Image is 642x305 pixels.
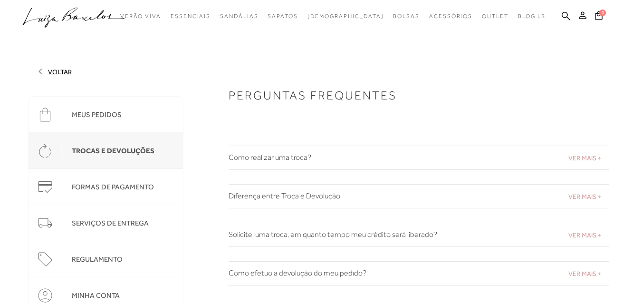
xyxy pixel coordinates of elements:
a: VOLTAR [38,68,72,76]
button: 0 [592,10,605,23]
div: REGULAMENTO [72,255,123,264]
span: Essenciais [171,13,211,20]
span: VER MAIS + [568,193,602,200]
div: SERVIÇOS DE ENTREGA [72,219,149,227]
div: MINHA CONTA [72,291,120,300]
h2: Como realizar uma troca? [229,153,609,162]
a: FORMAS DE PAGAMENTO [29,169,183,205]
div: MEUS PEDIDOS [72,110,122,119]
span: [DEMOGRAPHIC_DATA] [307,13,384,20]
a: noSubCategoriesText [307,8,384,25]
a: REGULAMENTO [29,241,183,277]
h2: Diferença entre Troca e Devolução [229,192,609,201]
a: TROCAS E DEVOLUÇÕES [29,133,183,169]
div: FORMAS DE PAGAMENTO [72,183,154,191]
a: noSubCategoriesText [120,8,161,25]
a: BLOG LB [518,8,546,25]
a: SERVIÇOS DE ENTREGA [29,205,183,241]
a: noSubCategoriesText [393,8,420,25]
span: VER MAIS + [568,154,602,162]
span: Sapatos [268,13,297,20]
a: noSubCategoriesText [268,8,297,25]
a: noSubCategoriesText [482,8,508,25]
span: 0 [599,10,606,16]
span: Bolsas [393,13,420,20]
h1: PERGUNTAS FREQUENTES [229,89,571,103]
span: BLOG LB [518,13,546,20]
a: noSubCategoriesText [429,8,472,25]
div: TROCAS E DEVOLUÇÕES [72,147,154,155]
span: Sandálias [220,13,258,20]
span: VER MAIS + [568,270,602,277]
h2: Solicitei uma troca, em quanto tempo meu crédito será liberado? [229,230,609,239]
span: Outlet [482,13,508,20]
a: noSubCategoriesText [220,8,258,25]
a: noSubCategoriesText [171,8,211,25]
a: MEUS PEDIDOS [29,97,183,133]
span: VER MAIS + [568,231,602,239]
span: Verão Viva [120,13,161,20]
h2: Como efetuo a devolução do meu pedido? [229,269,609,278]
span: Acessórios [429,13,472,20]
